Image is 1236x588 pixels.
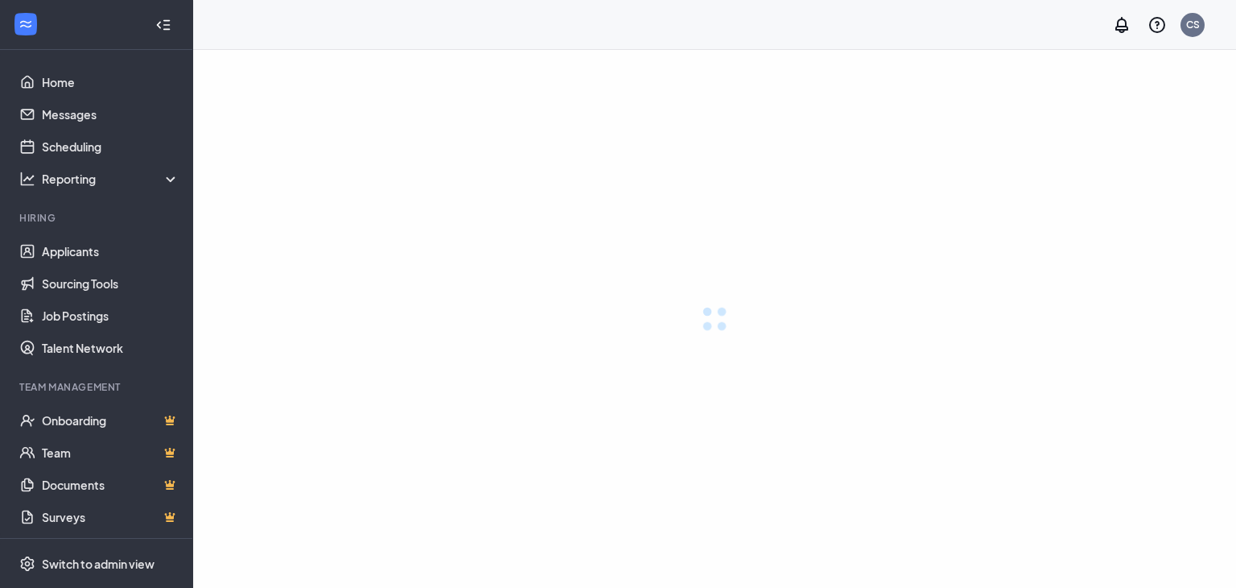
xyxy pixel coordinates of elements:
[42,332,179,364] a: Talent Network
[19,171,35,187] svg: Analysis
[42,235,179,267] a: Applicants
[42,556,154,572] div: Switch to admin view
[42,404,179,437] a: OnboardingCrown
[1112,15,1131,35] svg: Notifications
[42,130,179,163] a: Scheduling
[42,437,179,469] a: TeamCrown
[42,267,179,300] a: Sourcing Tools
[42,501,179,533] a: SurveysCrown
[42,171,180,187] div: Reporting
[19,556,35,572] svg: Settings
[1147,15,1167,35] svg: QuestionInfo
[19,211,176,225] div: Hiring
[42,98,179,130] a: Messages
[155,17,171,33] svg: Collapse
[19,380,176,394] div: Team Management
[42,469,179,501] a: DocumentsCrown
[18,16,34,32] svg: WorkstreamLogo
[42,300,179,332] a: Job Postings
[42,66,179,98] a: Home
[1186,18,1200,31] div: CS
